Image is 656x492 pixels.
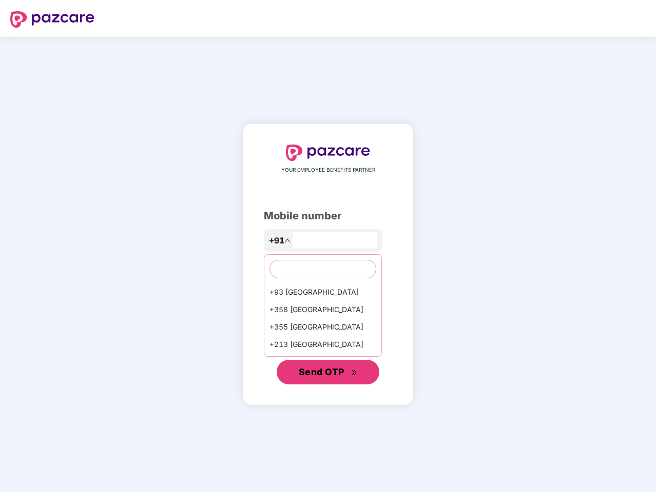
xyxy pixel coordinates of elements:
div: +213 [GEOGRAPHIC_DATA] [264,336,381,353]
div: +1684 AmericanSamoa [264,353,381,371]
div: +93 [GEOGRAPHIC_DATA] [264,283,381,301]
button: Send OTPdouble-right [277,360,379,384]
span: YOUR EMPLOYEE BENEFITS PARTNER [281,166,375,174]
span: +91 [269,234,284,247]
span: double-right [351,370,358,376]
div: Mobile number [264,208,392,224]
img: logo [10,11,94,28]
span: Send OTP [299,366,344,377]
img: logo [286,145,370,161]
div: +355 [GEOGRAPHIC_DATA] [264,318,381,336]
span: up [284,237,291,243]
div: +358 [GEOGRAPHIC_DATA] [264,301,381,318]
